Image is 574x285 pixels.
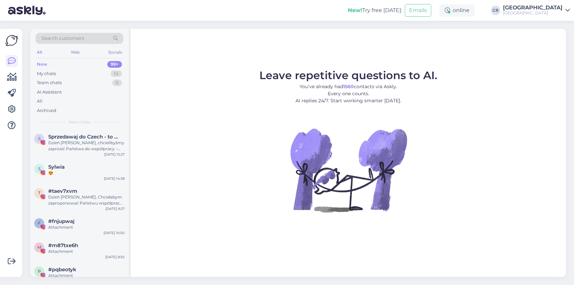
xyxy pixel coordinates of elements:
[48,218,74,224] span: #fnjupwaj
[343,83,354,90] b: 1560
[48,224,125,230] div: Attachment
[348,7,362,13] b: New!
[38,221,41,226] span: f
[38,190,41,195] span: t
[37,79,62,86] div: Team chats
[439,4,475,16] div: online
[288,110,409,230] img: No Chat active
[48,140,125,152] div: Dzień [PERSON_NAME], chcielibyśmy zaprosić Państwa do współpracy – pomożemy dotrzeć do czeskich i...
[48,248,125,254] div: Attachment
[348,6,402,14] div: Try free [DATE]:
[104,176,125,181] div: [DATE] 14:38
[69,48,81,57] div: Web
[48,164,65,170] span: Sylwia
[105,254,125,260] div: [DATE] 8:30
[48,273,125,279] div: Attachment
[106,206,125,211] div: [DATE] 9:27
[37,70,56,77] div: My chats
[111,70,122,77] div: 14
[104,152,125,157] div: [DATE] 15:27
[48,134,118,140] span: Sprzedawaj do Czech - to proste!
[42,35,84,42] span: Search customers
[259,83,437,104] p: You’ve already had contacts via Askly. Every one counts. AI replies 24/7. Start working smarter [...
[38,136,41,141] span: S
[104,230,125,235] div: [DATE] 10:50
[48,188,77,194] span: #taev7xvm
[37,61,47,68] div: New
[38,166,41,171] span: S
[48,170,125,176] div: 😍
[503,5,570,16] a: [GEOGRAPHIC_DATA][GEOGRAPHIC_DATA]
[48,194,125,206] div: Dzień [PERSON_NAME], Chciałabym zaproponować Państwu współpracę. Jestem blogerką z [GEOGRAPHIC_DA...
[491,6,500,15] div: CR
[37,107,56,114] div: Archived
[48,242,78,248] span: #m87txe6h
[69,119,90,125] span: New chats
[503,10,563,16] div: [GEOGRAPHIC_DATA]
[48,267,76,273] span: #pqbeotyk
[405,4,431,17] button: Emails
[38,269,41,274] span: p
[37,98,43,105] div: All
[38,245,41,250] span: m
[503,5,563,10] div: [GEOGRAPHIC_DATA]
[112,79,122,86] div: 0
[37,89,62,96] div: AI Assistant
[36,48,43,57] div: All
[107,61,122,68] div: 99+
[107,48,123,57] div: Socials
[259,69,437,82] span: Leave repetitive questions to AI.
[5,34,18,47] img: Askly Logo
